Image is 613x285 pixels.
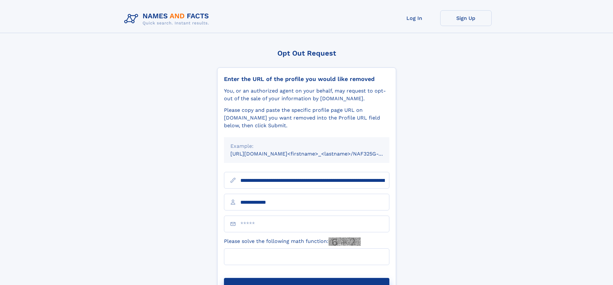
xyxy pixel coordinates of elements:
div: Enter the URL of the profile you would like removed [224,76,389,83]
div: Example: [230,142,383,150]
img: Logo Names and Facts [122,10,214,28]
div: You, or an authorized agent on your behalf, may request to opt-out of the sale of your informatio... [224,87,389,102]
a: Sign Up [440,10,492,26]
div: Opt Out Request [217,49,396,57]
small: [URL][DOMAIN_NAME]<firstname>_<lastname>/NAF325G-xxxxxxxx [230,151,402,157]
a: Log In [389,10,440,26]
label: Please solve the following math function: [224,237,361,246]
div: Please copy and paste the specific profile page URL on [DOMAIN_NAME] you want removed into the Pr... [224,106,389,129]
